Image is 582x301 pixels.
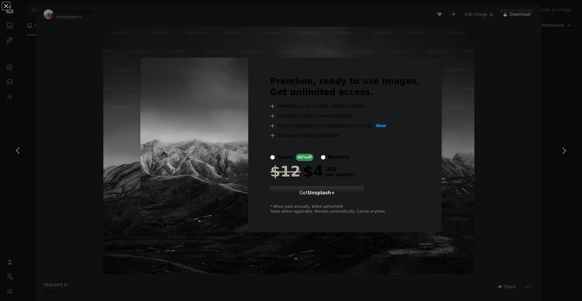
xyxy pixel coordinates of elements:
input: monthly [321,155,326,160]
span: USD [326,167,355,172]
img: premium_photo-1700752853984-d3d1574aabd2 [140,58,248,233]
li: Members-only content added monthly [270,103,420,110]
li: Unlimited royalty-free downloads [270,112,420,120]
li: Enhanced legal protections [270,132,420,139]
h2: Premium, ready to use images. Get unlimited access. [270,76,420,98]
span: New [374,122,388,129]
strong: Unsplash+ [308,190,335,196]
span: per month * [326,172,355,178]
input: yearly66%off [270,155,275,160]
div: yearly [277,154,293,161]
div: 66% off [296,154,314,161]
span: $12 [270,163,300,179]
li: Image cropping and background removal [270,122,420,129]
div: * When paid annually, billed upfront $48 Taxes where applicable. Renews automatically. Cancel any... [270,204,420,214]
div: $4 [270,163,323,179]
div: monthly [328,154,349,161]
button: GetUnsplash+ [270,186,364,200]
